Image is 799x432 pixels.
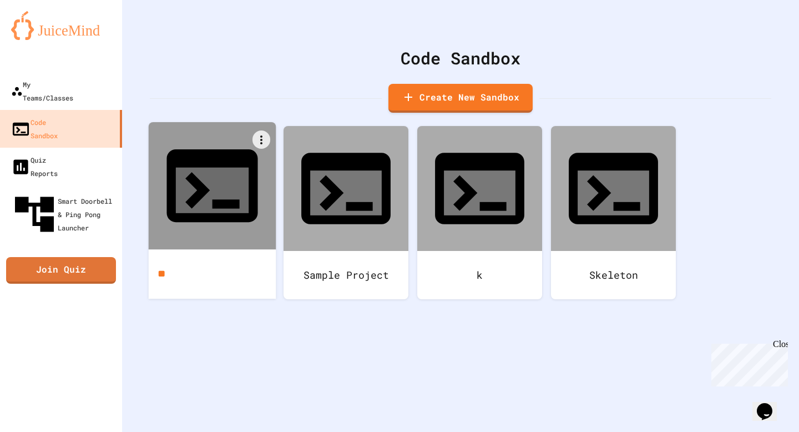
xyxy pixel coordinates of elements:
div: Code Sandbox [150,46,771,71]
img: logo-orange.svg [11,11,111,40]
a: Create New Sandbox [388,84,533,113]
iframe: chat widget [752,388,788,421]
iframe: chat widget [707,339,788,386]
div: k [417,251,542,299]
a: k [417,126,542,299]
div: Code Sandbox [11,115,58,142]
div: My Teams/Classes [11,78,73,104]
div: Chat with us now!Close [4,4,77,71]
div: Quiz Reports [11,153,58,180]
a: Sample Project [284,126,408,299]
div: Skeleton [551,251,676,299]
div: Sample Project [284,251,408,299]
a: Join Quiz [6,257,116,284]
a: Skeleton [551,126,676,299]
div: Smart Doorbell & Ping Pong Launcher [11,191,118,238]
